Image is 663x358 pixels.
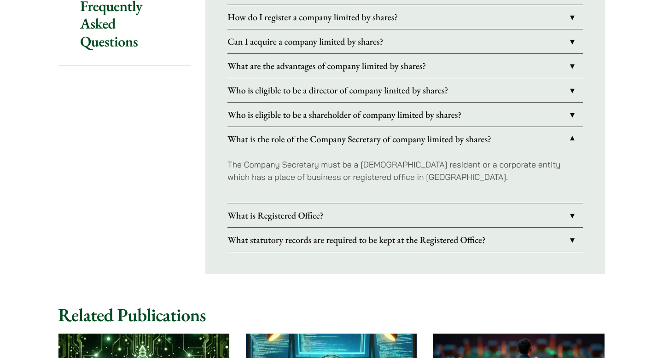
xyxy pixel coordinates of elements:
a: How do I register a company limited by shares? [227,5,583,29]
a: What is the role of the Company Secretary of company limited by shares? [227,127,583,151]
a: Who is eligible to be a shareholder of company limited by shares? [227,103,583,127]
a: Who is eligible to be a director of company limited by shares? [227,78,583,102]
a: What are the advantages of company limited by shares? [227,54,583,78]
a: What statutory records are required to be kept at the Registered Office? [227,228,583,252]
a: What is Registered Office? [227,203,583,227]
a: Can I acquire a company limited by shares? [227,29,583,53]
h2: Related Publications [58,304,605,326]
div: What is the role of the Company Secretary of company limited by shares? [227,151,583,203]
p: The Company Secretary must be a [DEMOGRAPHIC_DATA] resident or a corporate entity which has a pla... [227,158,583,183]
